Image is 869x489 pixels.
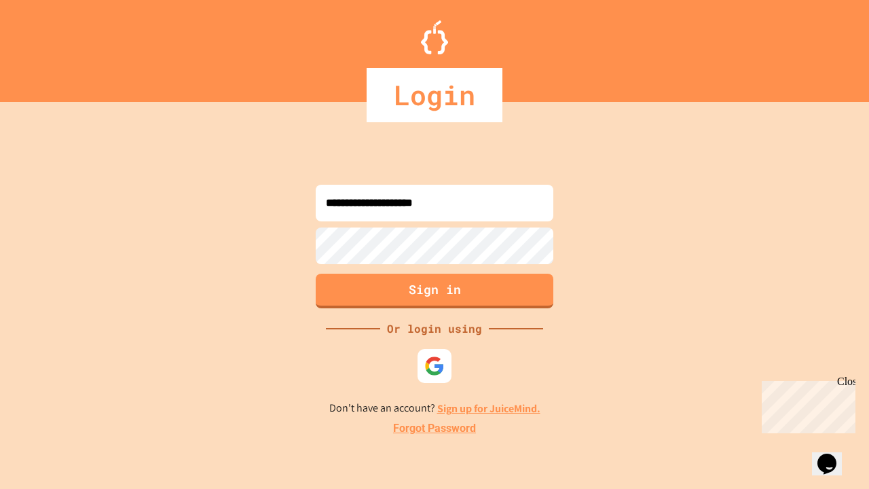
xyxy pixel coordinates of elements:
iframe: chat widget [756,376,855,433]
div: Or login using [380,321,489,337]
div: Chat with us now!Close [5,5,94,86]
img: google-icon.svg [424,356,445,376]
button: Sign in [316,274,553,308]
a: Sign up for JuiceMind. [437,401,540,416]
iframe: chat widget [812,435,855,475]
div: Login [367,68,502,122]
a: Forgot Password [393,420,476,437]
p: Don't have an account? [329,400,540,417]
img: Logo.svg [421,20,448,54]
